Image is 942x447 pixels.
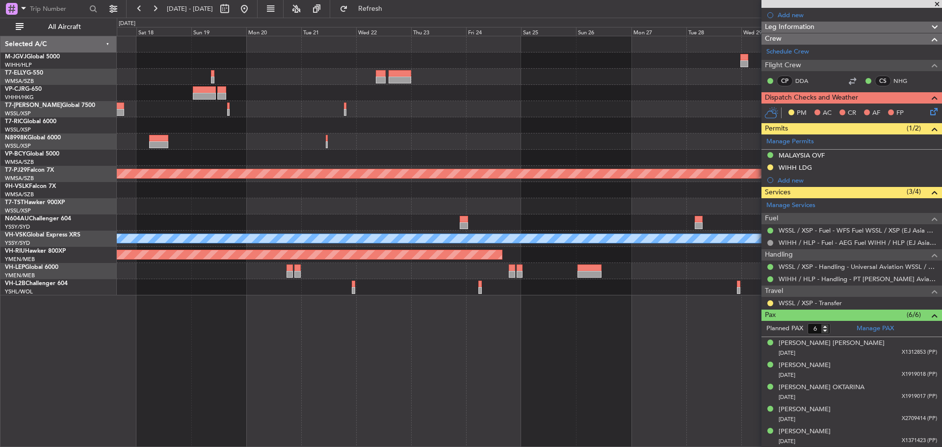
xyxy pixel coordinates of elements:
span: AC [823,108,832,118]
a: YSHL/WOL [5,288,33,295]
span: Services [765,187,790,198]
div: MALAYSIA OVF [779,151,825,159]
input: Trip Number [30,1,86,16]
span: 9H-VSLK [5,184,29,189]
span: Permits [765,123,788,134]
div: Wed 22 [356,27,411,36]
a: YMEN/MEB [5,272,35,279]
a: YMEN/MEB [5,256,35,263]
div: Add new [778,176,937,184]
a: WSSL / XSP - Handling - Universal Aviation WSSL / XSP [779,263,937,271]
span: T7-RIC [5,119,23,125]
span: Dispatch Checks and Weather [765,92,858,104]
span: VH-VSK [5,232,26,238]
span: X1371423 (PP) [902,437,937,445]
a: Manage PAX [857,324,894,334]
div: [PERSON_NAME] [779,361,831,370]
a: NHG [893,77,916,85]
a: DDA [795,77,817,85]
span: T7-ELLY [5,70,26,76]
div: WIHH LDG [779,163,812,172]
label: Planned PAX [766,324,803,334]
span: Refresh [350,5,391,12]
span: M-JGVJ [5,54,26,60]
div: Mon 27 [631,27,686,36]
a: N604AUChallenger 604 [5,216,71,222]
a: WSSL/XSP [5,110,31,117]
a: YSSY/SYD [5,239,30,247]
span: All Aircraft [26,24,104,30]
div: Tue 21 [301,27,356,36]
span: X1919017 (PP) [902,393,937,401]
div: Sat 18 [136,27,191,36]
a: M-JGVJGlobal 5000 [5,54,60,60]
span: Handling [765,249,793,261]
a: WIHH / HLP - Fuel - AEG Fuel WIHH / HLP (EJ Asia Only) [779,238,937,247]
span: X1312853 (PP) [902,348,937,357]
button: All Aircraft [11,19,106,35]
a: T7-RICGlobal 6000 [5,119,56,125]
span: VP-CJR [5,86,25,92]
a: VH-L2BChallenger 604 [5,281,68,287]
span: PM [797,108,807,118]
div: [PERSON_NAME] [PERSON_NAME] [779,339,885,348]
a: N8998KGlobal 6000 [5,135,61,141]
div: Sat 25 [521,27,576,36]
a: WMSA/SZB [5,158,34,166]
div: Tue 28 [686,27,741,36]
div: Add new [778,11,937,19]
div: Mon 20 [246,27,301,36]
div: [PERSON_NAME] [779,405,831,415]
a: WSSL/XSP [5,207,31,214]
div: CS [875,76,891,86]
span: X1919018 (PP) [902,370,937,379]
div: Sun 26 [576,27,631,36]
a: WMSA/SZB [5,175,34,182]
span: Travel [765,286,783,297]
span: Crew [765,33,782,45]
div: Wed 29 [741,27,796,36]
a: T7-PJ29Falcon 7X [5,167,54,173]
a: WSSL/XSP [5,142,31,150]
div: [PERSON_NAME] [779,427,831,437]
span: VH-LEP [5,264,25,270]
div: [PERSON_NAME] OKTARINA [779,383,864,393]
span: AF [872,108,880,118]
span: FP [896,108,904,118]
a: T7-[PERSON_NAME]Global 7500 [5,103,95,108]
span: CR [848,108,856,118]
span: (1/2) [907,123,921,133]
a: Manage Permits [766,137,814,147]
span: [DATE] [779,371,795,379]
a: WIHH / HLP - Handling - PT [PERSON_NAME] Aviasi WIHH / HLP [779,275,937,283]
span: VP-BCY [5,151,26,157]
a: T7-TSTHawker 900XP [5,200,65,206]
span: T7-[PERSON_NAME] [5,103,62,108]
a: VH-RIUHawker 800XP [5,248,66,254]
a: WSSL / XSP - Transfer [779,299,842,307]
a: Schedule Crew [766,47,809,57]
span: Flight Crew [765,60,801,71]
span: [DATE] [779,349,795,357]
span: [DATE] - [DATE] [167,4,213,13]
div: [DATE] [119,20,135,28]
div: Thu 23 [411,27,466,36]
a: WMSA/SZB [5,191,34,198]
span: Fuel [765,213,778,224]
a: VH-VSKGlobal Express XRS [5,232,80,238]
span: N8998K [5,135,27,141]
span: [DATE] [779,438,795,445]
div: Fri 24 [466,27,521,36]
button: Refresh [335,1,394,17]
span: VH-RIU [5,248,25,254]
a: VH-LEPGlobal 6000 [5,264,58,270]
a: VHHH/HKG [5,94,34,101]
span: (3/4) [907,186,921,197]
span: N604AU [5,216,29,222]
span: T7-TST [5,200,24,206]
a: VP-BCYGlobal 5000 [5,151,59,157]
a: 9H-VSLKFalcon 7X [5,184,56,189]
a: Manage Services [766,201,815,210]
span: VH-L2B [5,281,26,287]
a: VP-CJRG-650 [5,86,42,92]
